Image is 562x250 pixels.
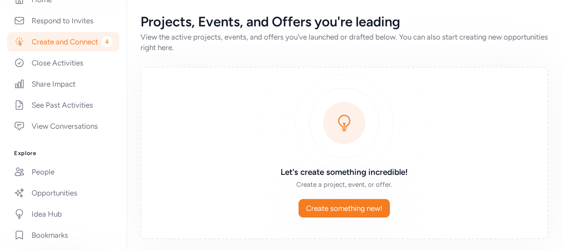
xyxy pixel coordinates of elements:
a: View Conversations [7,116,119,136]
span: 4 [101,36,112,47]
a: People [7,162,119,181]
span: Create something new! [306,203,382,214]
a: Bookmarks [7,225,119,245]
a: Create and Connect4 [7,32,119,51]
a: Respond to Invites [7,11,119,30]
div: Create a project, event, or offer. [218,180,471,189]
a: Share Impact [7,74,119,94]
h3: Let's create something incredible! [218,166,471,178]
button: Create something new! [299,199,390,217]
h3: Explore [14,150,112,157]
a: Idea Hub [7,204,119,224]
a: See Past Activities [7,95,119,115]
a: Opportunities [7,183,119,203]
div: Projects, Events, and Offers you're leading [140,14,548,30]
div: View the active projects, events, and offers you've launched or drafted below. You can also start... [140,32,548,53]
a: Close Activities [7,53,119,72]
